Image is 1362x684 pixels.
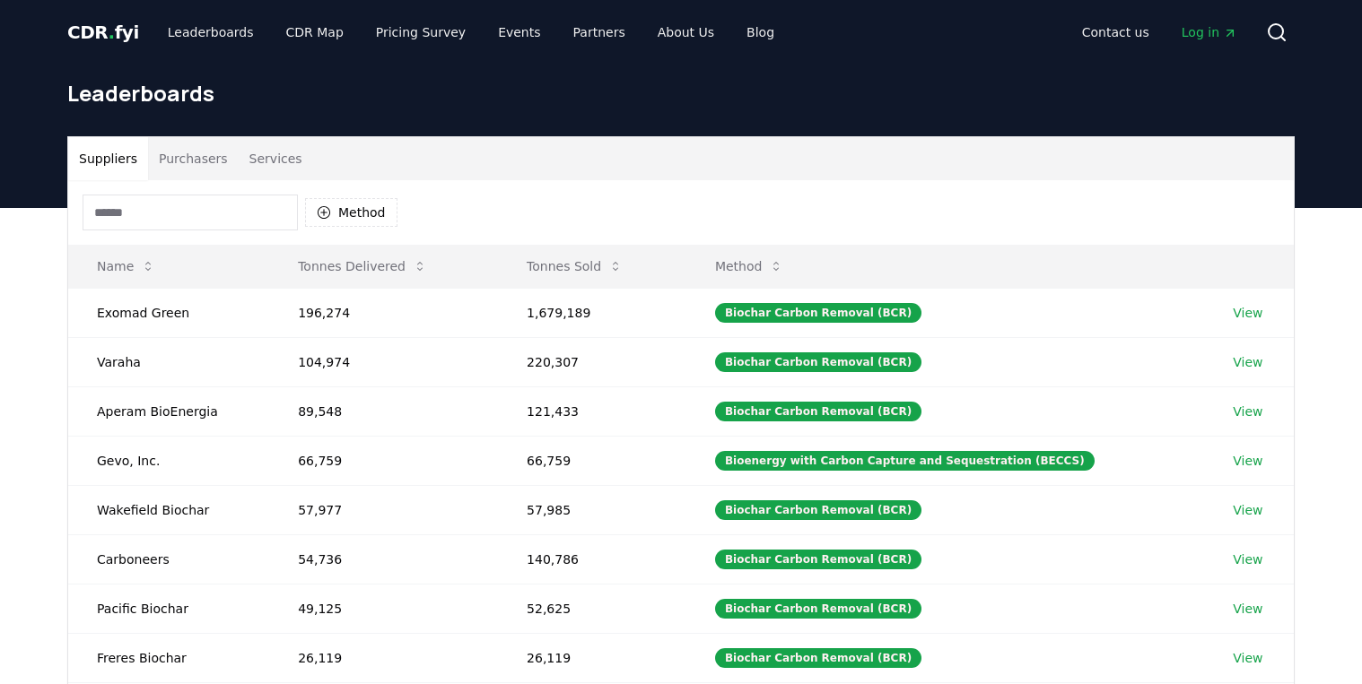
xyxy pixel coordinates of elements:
[1167,16,1252,48] a: Log in
[715,599,921,619] div: Biochar Carbon Removal (BCR)
[498,485,686,534] td: 57,985
[498,337,686,386] td: 220,307
[269,633,498,682] td: 26,119
[1068,16,1164,48] a: Contact us
[498,288,686,337] td: 1,679,189
[239,137,313,180] button: Services
[1233,403,1262,420] a: View
[68,386,269,436] td: Aperam BioEnergia
[715,648,921,668] div: Biochar Carbon Removal (BCR)
[68,485,269,534] td: Wakefield Biochar
[269,288,498,337] td: 196,274
[153,16,789,48] nav: Main
[67,22,139,43] span: CDR fyi
[498,436,686,485] td: 66,759
[498,633,686,682] td: 26,119
[1233,649,1262,667] a: View
[715,402,921,421] div: Biochar Carbon Removal (BCR)
[1182,23,1237,41] span: Log in
[269,436,498,485] td: 66,759
[701,248,799,284] button: Method
[148,137,239,180] button: Purchasers
[1233,501,1262,519] a: View
[83,248,170,284] button: Name
[732,16,789,48] a: Blog
[715,451,1095,471] div: Bioenergy with Carbon Capture and Sequestration (BECCS)
[1068,16,1252,48] nav: Main
[1233,550,1262,568] a: View
[362,16,480,48] a: Pricing Survey
[1233,600,1262,618] a: View
[269,584,498,633] td: 49,125
[715,303,921,323] div: Biochar Carbon Removal (BCR)
[68,633,269,682] td: Freres Biochar
[1233,353,1262,371] a: View
[643,16,729,48] a: About Us
[512,248,637,284] button: Tonnes Sold
[269,534,498,584] td: 54,736
[68,337,269,386] td: Varaha
[67,20,139,45] a: CDR.fyi
[498,534,686,584] td: 140,786
[68,534,269,584] td: Carboneers
[1233,452,1262,470] a: View
[269,386,498,436] td: 89,548
[559,16,640,48] a: Partners
[153,16,268,48] a: Leaderboards
[68,137,148,180] button: Suppliers
[68,436,269,485] td: Gevo, Inc.
[305,198,397,227] button: Method
[269,337,498,386] td: 104,974
[715,550,921,569] div: Biochar Carbon Removal (BCR)
[284,248,441,284] button: Tonnes Delivered
[498,386,686,436] td: 121,433
[269,485,498,534] td: 57,977
[67,79,1295,108] h1: Leaderboards
[484,16,554,48] a: Events
[498,584,686,633] td: 52,625
[68,288,269,337] td: Exomad Green
[715,500,921,520] div: Biochar Carbon Removal (BCR)
[272,16,358,48] a: CDR Map
[109,22,115,43] span: .
[68,584,269,633] td: Pacific Biochar
[715,352,921,372] div: Biochar Carbon Removal (BCR)
[1233,304,1262,322] a: View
